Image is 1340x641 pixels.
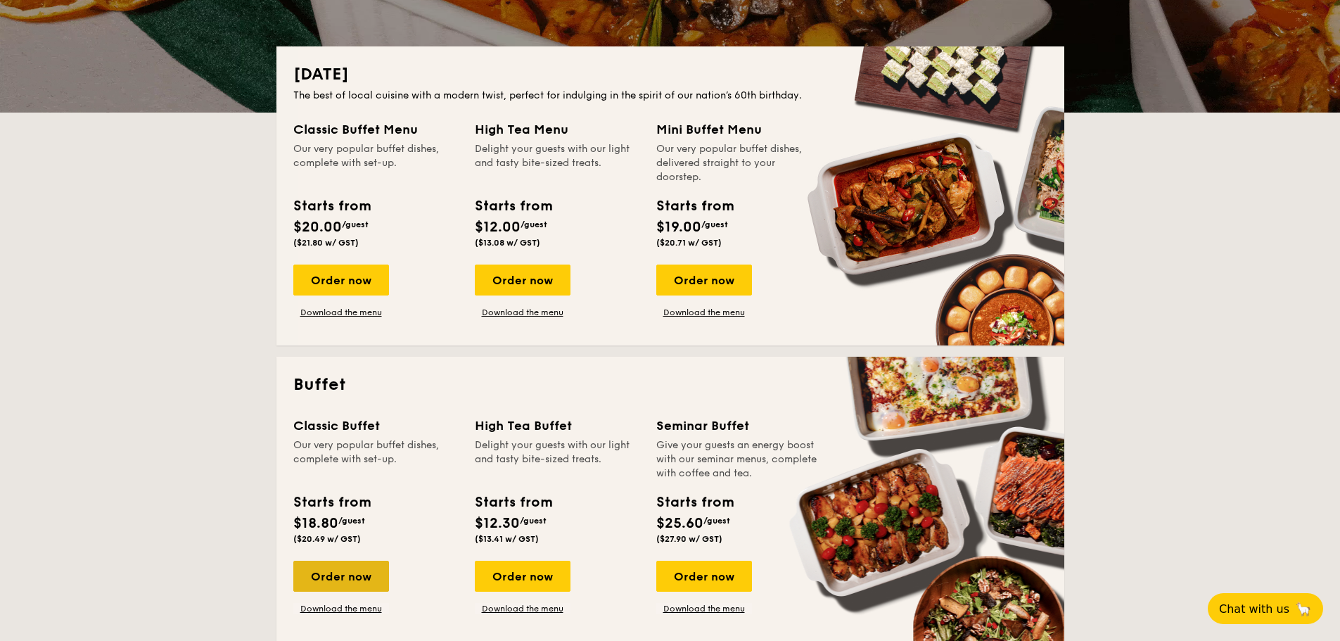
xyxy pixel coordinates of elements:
a: Download the menu [656,307,752,318]
span: ($13.41 w/ GST) [475,534,539,544]
span: ($20.71 w/ GST) [656,238,722,248]
span: ($13.08 w/ GST) [475,238,540,248]
span: Chat with us [1219,602,1289,616]
div: Starts from [656,492,733,513]
h2: Buffet [293,374,1047,396]
span: 🦙 [1295,601,1312,617]
div: Classic Buffet Menu [293,120,458,139]
div: Seminar Buffet [656,416,821,436]
div: Our very popular buffet dishes, complete with set-up. [293,142,458,184]
button: Chat with us🦙 [1208,593,1323,624]
div: Starts from [293,196,370,217]
div: High Tea Buffet [475,416,639,436]
div: Our very popular buffet dishes, delivered straight to your doorstep. [656,142,821,184]
span: $12.30 [475,515,520,532]
div: Give your guests an energy boost with our seminar menus, complete with coffee and tea. [656,438,821,481]
div: Our very popular buffet dishes, complete with set-up. [293,438,458,481]
a: Download the menu [475,603,570,614]
div: Mini Buffet Menu [656,120,821,139]
div: Order now [293,265,389,296]
span: ($20.49 w/ GST) [293,534,361,544]
a: Download the menu [293,307,389,318]
div: Order now [475,561,570,592]
a: Download the menu [656,603,752,614]
span: /guest [701,220,728,229]
span: $19.00 [656,219,701,236]
div: The best of local cuisine with a modern twist, perfect for indulging in the spirit of our nation’... [293,89,1047,103]
span: /guest [520,516,547,526]
div: Order now [475,265,570,296]
div: Order now [656,265,752,296]
span: $25.60 [656,515,703,532]
a: Download the menu [293,603,389,614]
span: /guest [703,516,730,526]
div: High Tea Menu [475,120,639,139]
span: $12.00 [475,219,521,236]
div: Starts from [475,196,551,217]
div: Order now [656,561,752,592]
div: Classic Buffet [293,416,458,436]
span: /guest [342,220,369,229]
span: /guest [338,516,365,526]
div: Delight your guests with our light and tasty bite-sized treats. [475,142,639,184]
span: $20.00 [293,219,342,236]
span: ($27.90 w/ GST) [656,534,722,544]
span: $18.80 [293,515,338,532]
div: Starts from [293,492,370,513]
div: Order now [293,561,389,592]
span: /guest [521,220,547,229]
div: Starts from [656,196,733,217]
a: Download the menu [475,307,570,318]
span: ($21.80 w/ GST) [293,238,359,248]
div: Starts from [475,492,551,513]
h2: [DATE] [293,63,1047,86]
div: Delight your guests with our light and tasty bite-sized treats. [475,438,639,481]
